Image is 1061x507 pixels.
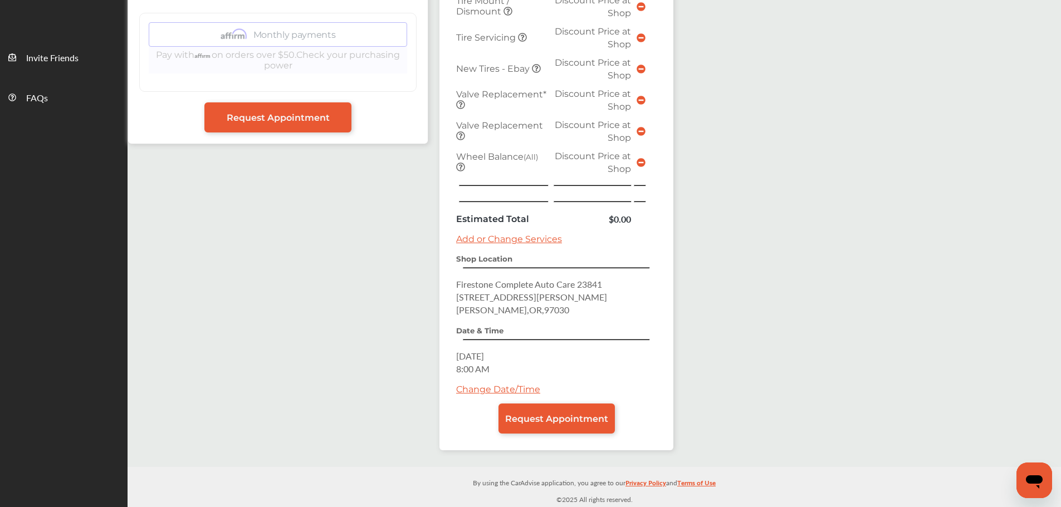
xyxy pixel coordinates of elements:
[26,91,48,106] span: FAQs
[555,151,631,174] span: Discount Price at Shop
[456,89,546,100] span: Valve Replacement*
[555,26,631,50] span: Discount Price at Shop
[204,102,351,132] a: Request Appointment
[456,362,490,375] span: 8:00 AM
[456,326,503,335] strong: Date & Time
[524,152,538,161] small: (All)
[453,210,551,228] td: Estimated Total
[555,57,631,81] span: Discount Price at Shop
[555,88,631,112] span: Discount Price at Shop
[456,234,562,244] a: Add or Change Services
[456,278,602,291] span: Firestone Complete Auto Care 23841
[456,32,518,43] span: Tire Servicing
[1016,462,1052,498] iframe: Button to launch messaging window
[456,120,543,131] span: Valve Replacement
[625,476,666,494] a: Privacy Policy
[227,112,330,123] span: Request Appointment
[456,384,540,395] a: Change Date/Time
[456,151,538,162] span: Wheel Balance
[505,414,608,424] span: Request Appointment
[551,210,634,228] td: $0.00
[498,403,615,434] a: Request Appointment
[456,350,484,362] span: [DATE]
[456,63,532,74] span: New Tires - Ebay
[456,291,607,303] span: [STREET_ADDRESS][PERSON_NAME]
[128,467,1061,507] div: © 2025 All rights reserved.
[677,476,716,494] a: Terms of Use
[456,303,569,316] span: [PERSON_NAME] , OR , 97030
[456,254,512,263] strong: Shop Location
[128,476,1061,488] p: By using the CarAdvise application, you agree to our and
[555,120,631,143] span: Discount Price at Shop
[26,51,79,66] span: Invite Friends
